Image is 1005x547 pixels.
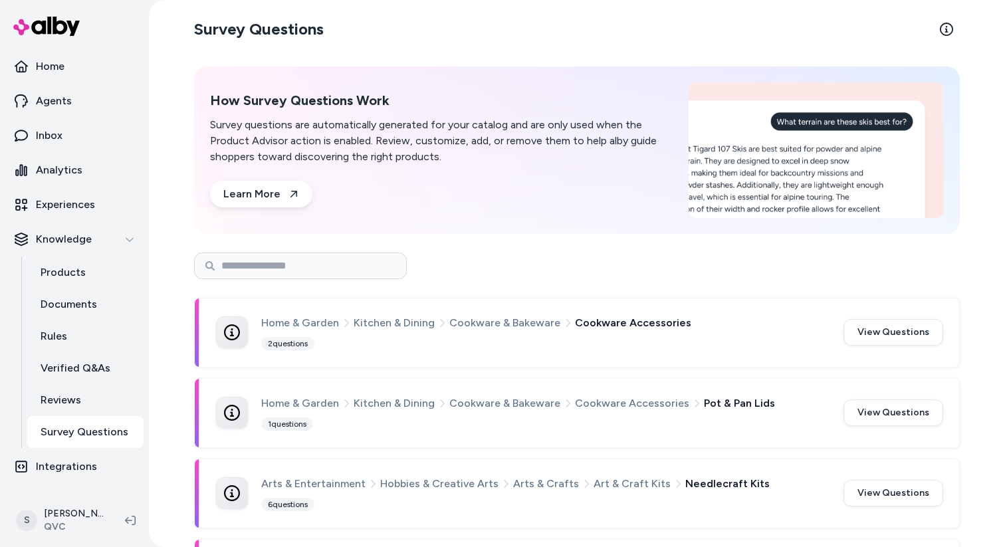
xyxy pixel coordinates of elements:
[27,416,144,448] a: Survey Questions
[5,154,144,186] a: Analytics
[36,231,92,247] p: Knowledge
[261,395,339,412] span: Home & Garden
[8,499,114,542] button: S[PERSON_NAME]QVC
[843,319,943,346] button: View Questions
[5,189,144,221] a: Experiences
[449,314,560,332] span: Cookware & Bakeware
[27,384,144,416] a: Reviews
[44,520,104,534] span: QVC
[36,58,64,74] p: Home
[27,352,144,384] a: Verified Q&As
[261,314,339,332] span: Home & Garden
[41,392,81,408] p: Reviews
[261,337,314,350] div: 2 questions
[41,265,86,280] p: Products
[27,257,144,288] a: Products
[13,17,80,36] img: alby Logo
[16,510,37,531] span: S
[36,162,82,178] p: Analytics
[36,93,72,109] p: Agents
[449,395,560,412] span: Cookware & Bakeware
[261,498,314,511] div: 6 questions
[194,19,324,40] h2: Survey Questions
[704,395,775,412] span: Pot & Pan Lids
[5,85,144,117] a: Agents
[689,82,944,218] img: How Survey Questions Work
[5,451,144,483] a: Integrations
[261,417,313,431] div: 1 questions
[41,424,128,440] p: Survey Questions
[843,480,943,506] button: View Questions
[36,197,95,213] p: Experiences
[354,395,435,412] span: Kitchen & Dining
[843,399,943,426] button: View Questions
[41,296,97,312] p: Documents
[210,92,673,109] h2: How Survey Questions Work
[44,507,104,520] p: [PERSON_NAME]
[575,395,689,412] span: Cookware Accessories
[261,475,366,492] span: Arts & Entertainment
[210,181,312,207] a: Learn More
[5,120,144,152] a: Inbox
[36,459,97,475] p: Integrations
[27,288,144,320] a: Documents
[380,475,499,492] span: Hobbies & Creative Arts
[513,475,579,492] span: Arts & Crafts
[41,328,67,344] p: Rules
[210,117,673,165] p: Survey questions are automatically generated for your catalog and are only used when the Product ...
[5,51,144,82] a: Home
[354,314,435,332] span: Kitchen & Dining
[5,223,144,255] button: Knowledge
[685,475,770,492] span: Needlecraft Kits
[594,475,671,492] span: Art & Craft Kits
[575,314,691,332] span: Cookware Accessories
[27,320,144,352] a: Rules
[41,360,110,376] p: Verified Q&As
[36,128,62,144] p: Inbox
